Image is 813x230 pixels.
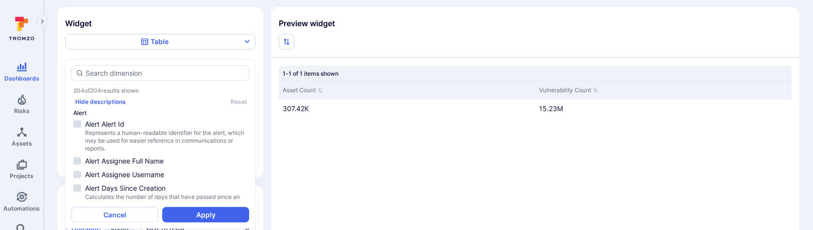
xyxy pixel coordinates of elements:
[14,107,30,115] span: Risks
[3,205,40,212] span: Automations
[85,183,247,193] span: Alert Days Since Creation
[65,34,255,49] button: Table
[85,193,247,209] span: Calculates the number of days that have passed since an alert was created.
[539,85,598,96] button: Sort by Vulnerability Count
[141,37,169,47] div: Table
[73,87,139,94] p: 204 of 204 results shown
[283,85,323,96] button: Sort by Asset Count
[85,156,247,166] span: Alert Assignee Full Name
[36,16,48,27] button: Expand navigation menu
[279,99,535,117] div: Cell for Asset Count
[71,207,158,222] button: Cancel
[162,207,249,222] button: Apply
[85,119,247,129] span: Alert Alert Id
[65,18,255,28] span: Widget
[85,129,247,152] span: Represents a human-readable identifier for the alert, which may be used for easier reference in c...
[71,109,249,116] div: Alert
[10,172,34,180] span: Projects
[535,99,792,117] div: Cell for Vulnerability Count
[73,98,128,105] button: Hide descriptions
[85,170,247,180] span: Alert Assignee Username
[283,104,309,113] span: 307.42K
[12,140,32,147] span: Assets
[65,59,255,66] span: Columns
[271,18,799,28] span: Preview widget
[539,104,563,113] span: 15.23M
[85,68,245,78] input: Search dimension
[39,17,46,26] i: Expand navigation menu
[71,66,249,223] div: autocomplete options
[283,70,339,77] span: 1-1 of 1 items shown
[231,98,247,105] button: Reset
[4,75,39,82] span: Dashboards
